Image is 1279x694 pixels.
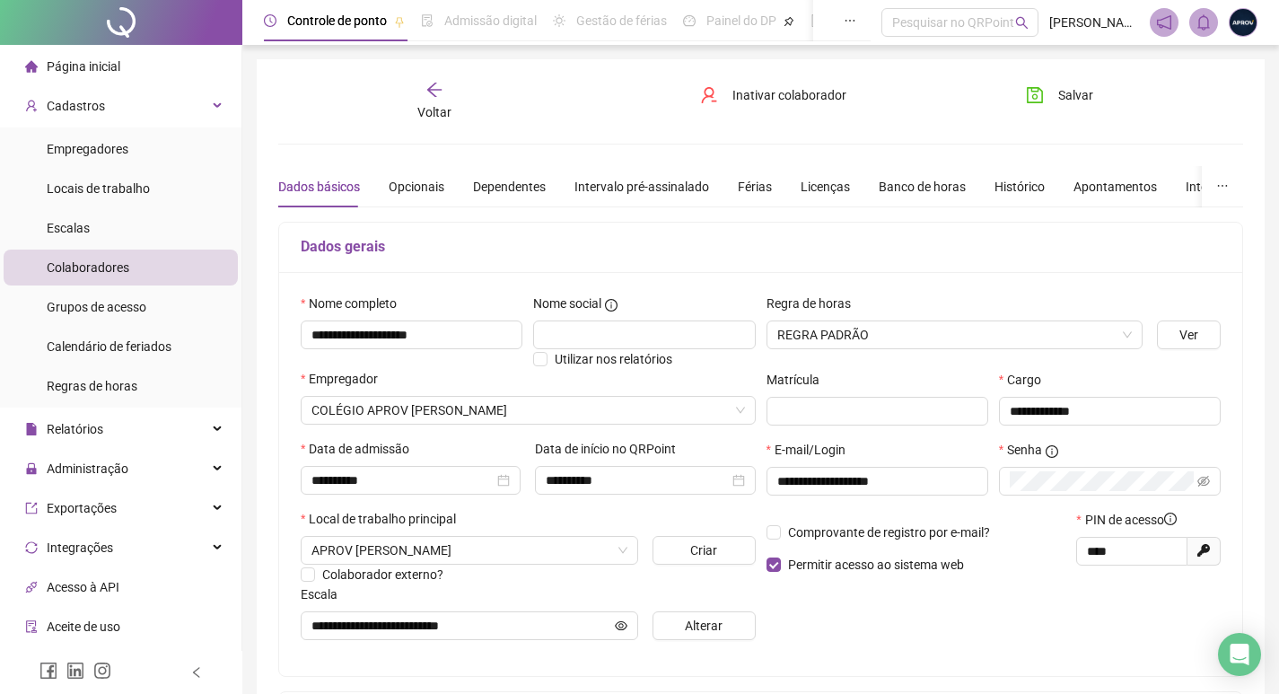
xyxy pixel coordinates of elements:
span: info-circle [1164,513,1177,525]
div: Dependentes [473,177,546,197]
span: file [25,423,38,435]
div: Open Intercom Messenger [1218,633,1261,676]
span: notification [1156,14,1172,31]
span: Calendário de feriados [47,339,171,354]
label: Data de início no QRPoint [535,439,688,459]
span: file-done [421,14,434,27]
span: audit [25,620,38,633]
span: APROV LTDA [311,397,745,424]
div: Opcionais [389,177,444,197]
span: Ver [1179,325,1198,345]
span: Exportações [47,501,117,515]
div: Licenças [801,177,850,197]
span: Empregadores [47,142,128,156]
span: Cadastros [47,99,105,113]
span: dashboard [683,14,696,27]
div: Intervalo pré-assinalado [574,177,709,197]
span: search [1015,16,1029,30]
div: Apontamentos [1073,177,1157,197]
span: Grupos de acesso [47,300,146,314]
span: Permitir acesso ao sistema web [788,558,964,572]
span: Locais de trabalho [47,181,150,196]
label: Empregador [301,369,390,389]
span: left [190,666,203,679]
span: sun [553,14,565,27]
span: info-circle [1046,445,1058,458]
label: Cargo [999,370,1053,390]
span: Colaboradores [47,260,129,275]
div: Dados básicos [278,177,360,197]
span: PIN de acesso [1085,510,1177,530]
span: REGRA PADRÃO [777,321,1132,348]
span: Página inicial [47,59,120,74]
span: Controle de ponto [287,13,387,28]
span: pushpin [394,16,405,27]
span: AV. JOÃO XXIII, 135 - MÃE DE DEUS, CATALÃO - GO, 75702-130 [311,537,627,564]
span: home [25,60,38,73]
button: Ver [1157,321,1221,349]
span: user-delete [700,86,718,104]
span: pushpin [784,16,794,27]
button: ellipsis [1202,166,1243,207]
span: lock [25,462,38,475]
label: Regra de horas [767,294,863,313]
span: Painel do DP [706,13,776,28]
span: save [1026,86,1044,104]
div: Histórico [994,177,1045,197]
span: Colaborador externo? [322,567,443,582]
span: arrow-left [425,81,443,99]
span: user-add [25,100,38,112]
label: E-mail/Login [767,440,857,460]
span: Acesso à API [47,580,119,594]
button: Salvar [1012,81,1107,110]
button: Inativar colaborador [687,81,860,110]
span: eye [615,619,627,632]
span: Escalas [47,221,90,235]
span: ellipsis [1216,180,1229,192]
span: export [25,502,38,514]
span: Senha [1007,440,1042,460]
span: book [810,14,823,27]
span: Aceite de uso [47,619,120,634]
span: info-circle [605,299,618,312]
button: Criar [653,536,756,565]
span: clock-circle [264,14,276,27]
span: Comprovante de registro por e-mail? [788,525,990,540]
span: linkedin [66,662,84,680]
button: Alterar [653,611,756,640]
div: Férias [738,177,772,197]
span: facebook [39,662,57,680]
span: Nome social [533,294,601,313]
span: Inativar colaborador [732,85,846,105]
span: [PERSON_NAME] - APROV [1049,13,1139,32]
span: eye-invisible [1197,475,1210,488]
span: Gestão de férias [576,13,667,28]
img: 1750 [1230,9,1257,36]
span: sync [25,541,38,554]
label: Escala [301,584,349,604]
h5: Dados gerais [301,236,1221,258]
label: Local de trabalho principal [301,509,468,529]
span: instagram [93,662,111,680]
span: Utilizar nos relatórios [555,352,672,366]
span: api [25,581,38,593]
span: Integrações [47,540,113,555]
span: Administração [47,461,128,476]
span: Regras de horas [47,379,137,393]
span: Admissão digital [444,13,537,28]
span: Relatórios [47,422,103,436]
span: Voltar [417,105,451,119]
span: Salvar [1058,85,1093,105]
span: ellipsis [844,14,856,27]
div: Banco de horas [879,177,966,197]
label: Data de admissão [301,439,421,459]
span: Criar [690,540,717,560]
div: Integrações [1186,177,1252,197]
span: Alterar [685,616,723,636]
label: Matrícula [767,370,831,390]
label: Nome completo [301,294,408,313]
span: bell [1196,14,1212,31]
